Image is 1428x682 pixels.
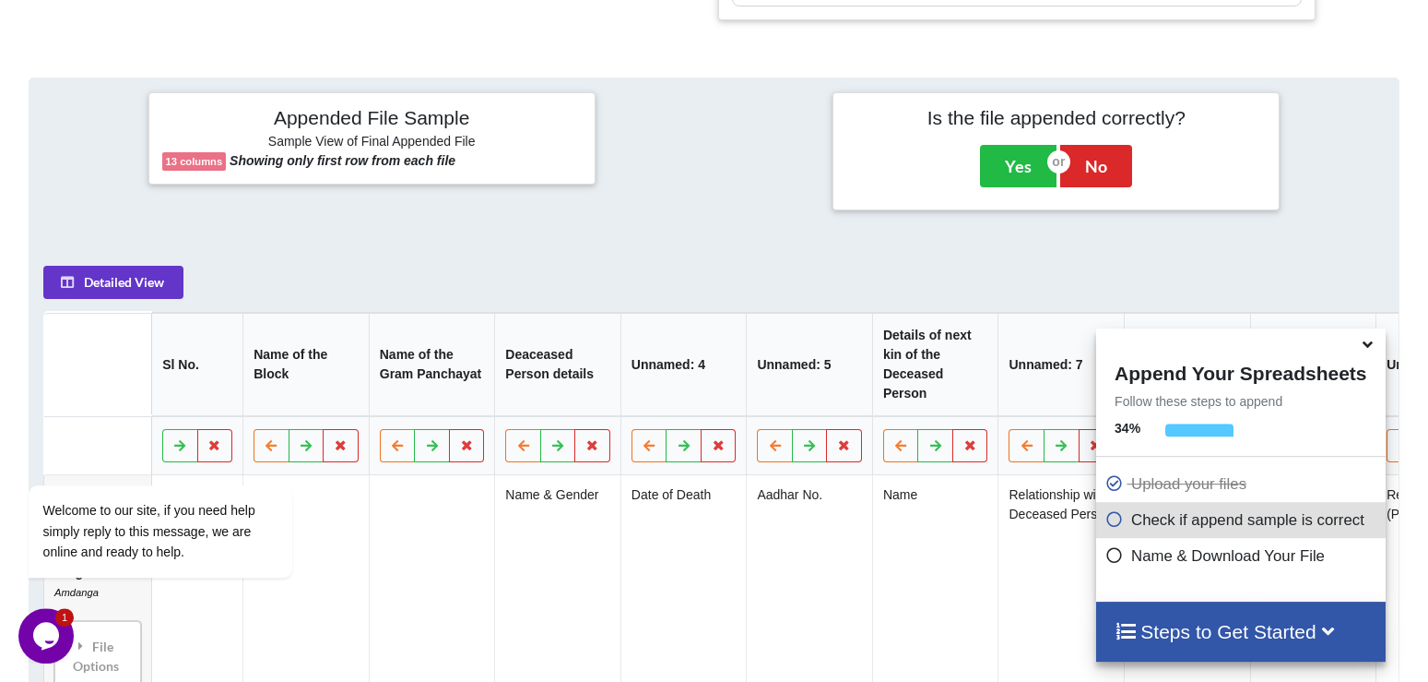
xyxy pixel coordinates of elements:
[369,313,495,416] th: Name of the Gram Panchayat
[166,156,223,167] b: 13 columns
[1060,145,1132,187] button: No
[620,313,747,416] th: Unnamed: 4
[1105,473,1380,496] p: Upload your files
[1115,620,1366,643] h4: Steps to Get Started
[846,106,1266,129] h4: Is the file appended correctly?
[872,313,998,416] th: Details of next kin of the Deceased Person
[1096,357,1385,385] h4: Append Your Spreadsheets
[1115,421,1140,436] b: 34 %
[151,313,242,416] th: Sl No.
[230,153,455,168] b: Showing only first row from each file
[746,313,872,416] th: Unnamed: 5
[1124,313,1250,416] th: Unnamed: 8
[162,106,582,132] h4: Appended File Sample
[997,313,1124,416] th: Unnamed: 7
[162,134,582,152] h6: Sample View of Final Appended File
[1105,544,1380,568] p: Name & Download Your File
[980,145,1056,187] button: Yes
[1249,313,1375,416] th: Details of Payment
[18,318,350,599] iframe: chat widget
[43,266,183,299] button: Detailed View
[242,313,369,416] th: Name of the Block
[1105,509,1380,532] p: Check if append sample is correct
[1096,392,1385,411] p: Follow these steps to append
[494,313,620,416] th: Deaceased Person details
[18,608,77,664] iframe: chat widget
